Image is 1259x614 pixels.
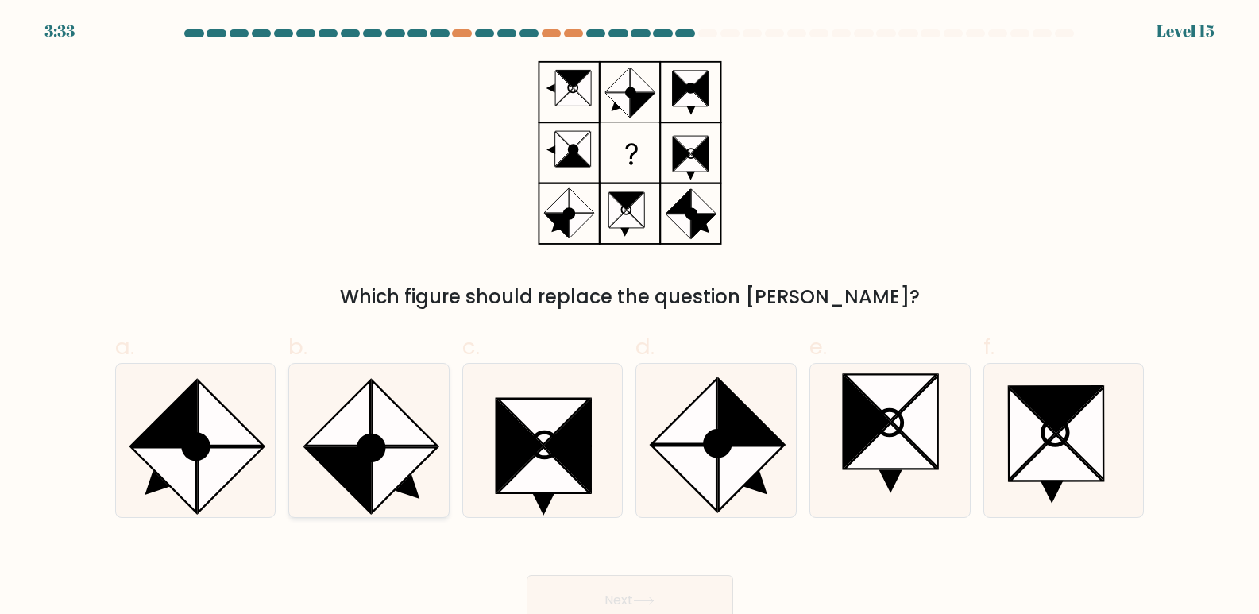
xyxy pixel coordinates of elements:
[288,331,307,362] span: b.
[125,283,1135,311] div: Which figure should replace the question [PERSON_NAME]?
[635,331,655,362] span: d.
[44,19,75,43] div: 3:33
[809,331,827,362] span: e.
[1157,19,1215,43] div: Level 15
[115,331,134,362] span: a.
[462,331,480,362] span: c.
[983,331,994,362] span: f.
